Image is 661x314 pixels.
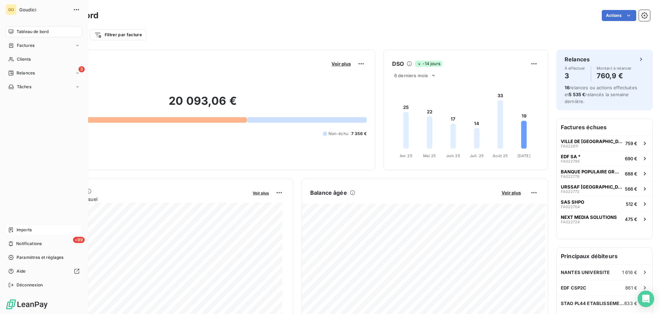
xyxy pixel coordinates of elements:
[557,119,652,135] h6: Factures échues
[557,196,652,211] button: SAS SHPOFA022704512 €
[17,42,34,49] span: Factures
[561,214,617,220] span: NEXT MEDIA SOLUTIONS
[557,135,652,151] button: VILLE DE [GEOGRAPHIC_DATA]FA022811759 €
[415,61,442,67] span: -14 jours
[17,29,49,35] span: Tableau de bord
[557,211,652,226] button: NEXT MEDIA SOLUTIONSFA022724475 €
[561,144,578,148] span: FA022811
[557,248,652,264] h6: Principaux débiteurs
[625,171,637,176] span: 688 €
[400,153,412,158] tspan: Avr. 25
[561,270,610,275] span: NANTES UNIVERSITE
[597,70,632,81] h4: 760,9 €
[565,85,637,104] span: relances ou actions effectuées et relancés la semaine dernière.
[17,84,31,90] span: Tâches
[16,241,42,247] span: Notifications
[561,301,624,306] span: STAO PL44 ETABLISSEMENT CTA
[625,285,637,291] span: 861 €
[17,227,32,233] span: Imports
[638,291,654,307] div: Open Intercom Messenger
[6,266,82,277] a: Aide
[90,29,146,40] button: Filtrer par facture
[394,73,428,78] span: 6 derniers mois
[625,141,637,146] span: 759 €
[561,199,584,205] span: SAS SHPO
[561,169,622,174] span: BANQUE POPULAIRE GRAND OUEST
[17,268,26,274] span: Aide
[602,10,636,21] button: Actions
[6,4,17,15] div: GO
[565,85,569,90] span: 16
[561,159,580,163] span: FA022795
[493,153,508,158] tspan: Août 25
[597,66,632,70] span: Montant à relancer
[39,94,367,115] h2: 20 093,06 €
[17,254,63,261] span: Paramètres et réglages
[329,61,353,67] button: Voir plus
[561,174,579,179] span: FA022779
[39,195,248,203] span: Chiffre d'affaires mensuel
[625,186,637,192] span: 566 €
[557,181,652,196] button: URSSAF [GEOGRAPHIC_DATA]FA022772566 €
[565,55,590,63] h6: Relances
[557,166,652,181] button: BANQUE POPULAIRE GRAND OUESTFA022779688 €
[253,191,269,195] span: Voir plus
[17,56,31,62] span: Clients
[351,131,367,137] span: 7 356 €
[561,139,622,144] span: VILLE DE [GEOGRAPHIC_DATA]
[392,60,404,68] h6: DSO
[19,7,69,12] span: Goudici
[6,299,48,310] img: Logo LeanPay
[251,190,271,196] button: Voir plus
[17,282,43,288] span: Déconnexion
[561,184,622,190] span: URSSAF [GEOGRAPHIC_DATA]
[561,205,580,209] span: FA022704
[565,70,585,81] h4: 3
[500,190,523,196] button: Voir plus
[446,153,460,158] tspan: Juin 25
[470,153,484,158] tspan: Juil. 25
[625,156,637,161] span: 690 €
[73,237,85,243] span: +99
[557,151,652,166] button: EDF SA *FA022795690 €
[517,153,531,158] tspan: [DATE]
[626,201,637,207] span: 512 €
[310,189,347,197] h6: Balance âgée
[17,70,35,76] span: Relances
[423,153,436,158] tspan: Mai 25
[622,270,637,275] span: 1 616 €
[565,66,585,70] span: À effectuer
[502,190,521,195] span: Voir plus
[561,285,586,291] span: EDF CSP2C
[569,92,585,97] span: 5 535 €
[561,154,580,159] span: EDF SA *
[624,301,637,306] span: 833 €
[332,61,351,67] span: Voir plus
[561,190,579,194] span: FA022772
[78,66,85,72] span: 3
[328,131,348,137] span: Non-échu
[561,220,580,224] span: FA022724
[625,216,637,222] span: 475 €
